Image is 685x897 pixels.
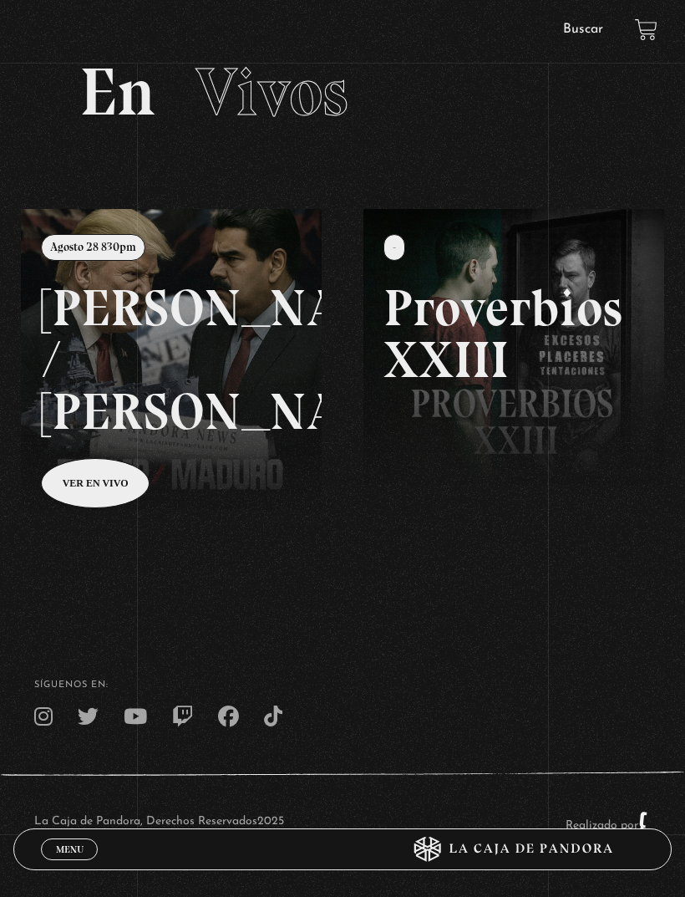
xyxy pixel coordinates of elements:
[56,844,84,854] span: Menu
[563,23,603,36] a: Buscar
[34,811,284,836] p: La Caja de Pandora, Derechos Reservados 2025
[34,680,651,690] h4: SÍguenos en:
[79,59,606,125] h2: En
[566,819,651,832] a: Realizado por
[635,18,657,41] a: View your shopping cart
[50,859,89,870] span: Cerrar
[195,52,348,132] span: Vivos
